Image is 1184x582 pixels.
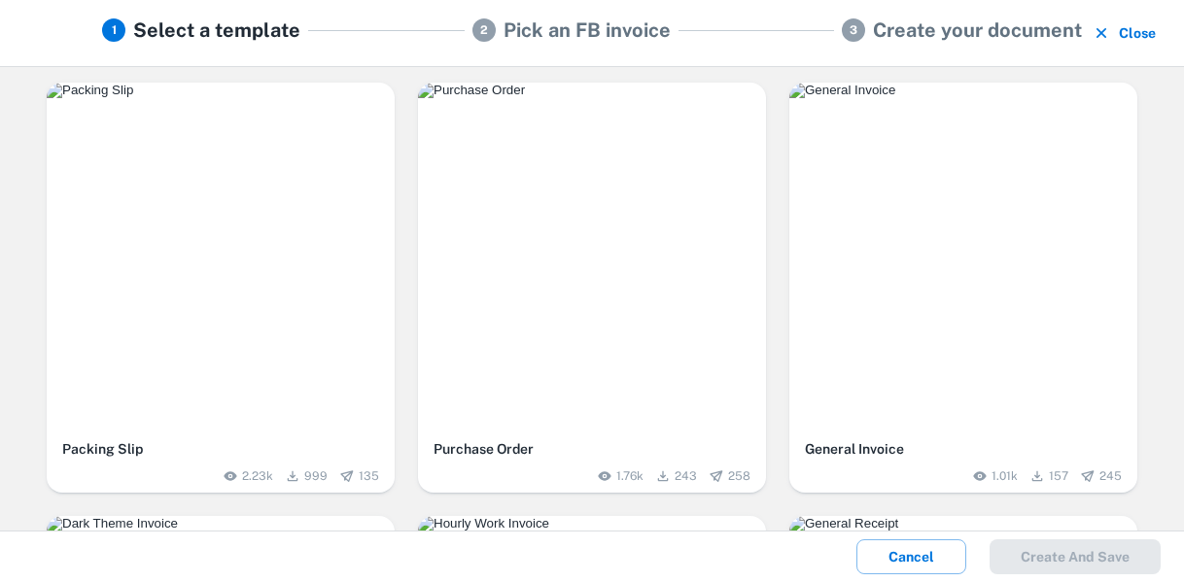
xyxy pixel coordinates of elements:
span: 1.01k [992,467,1018,485]
img: General Receipt [789,516,1137,531]
h6: General Invoice [805,438,1122,460]
img: General Invoice [789,83,1137,98]
span: 258 [728,467,750,485]
img: Dark Theme Invoice [47,516,395,531]
span: 2.23k [242,467,273,485]
h5: Select a template [133,16,300,45]
h5: Create your document [873,16,1082,45]
h5: Pick an FB invoice [504,16,671,45]
button: Packing SlipPacking Slip2.23k999135 [47,83,395,493]
img: Packing Slip [47,83,395,98]
text: 3 [850,23,857,37]
text: 1 [112,23,117,37]
span: 243 [675,467,697,485]
span: 157 [1049,467,1068,485]
h6: Packing Slip [62,438,379,460]
span: 135 [359,467,379,485]
h6: Purchase Order [434,438,750,460]
img: Hourly Work Invoice [418,516,766,531]
span: 999 [304,467,328,485]
span: 1.76k [616,467,644,485]
button: Cancel [856,539,966,574]
text: 2 [480,23,488,37]
span: 245 [1099,467,1122,485]
button: General InvoiceGeneral Invoice1.01k157245 [789,83,1137,493]
button: Purchase OrderPurchase Order1.76k243258 [418,83,766,493]
button: Close [1090,16,1161,51]
img: Purchase Order [418,83,766,98]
